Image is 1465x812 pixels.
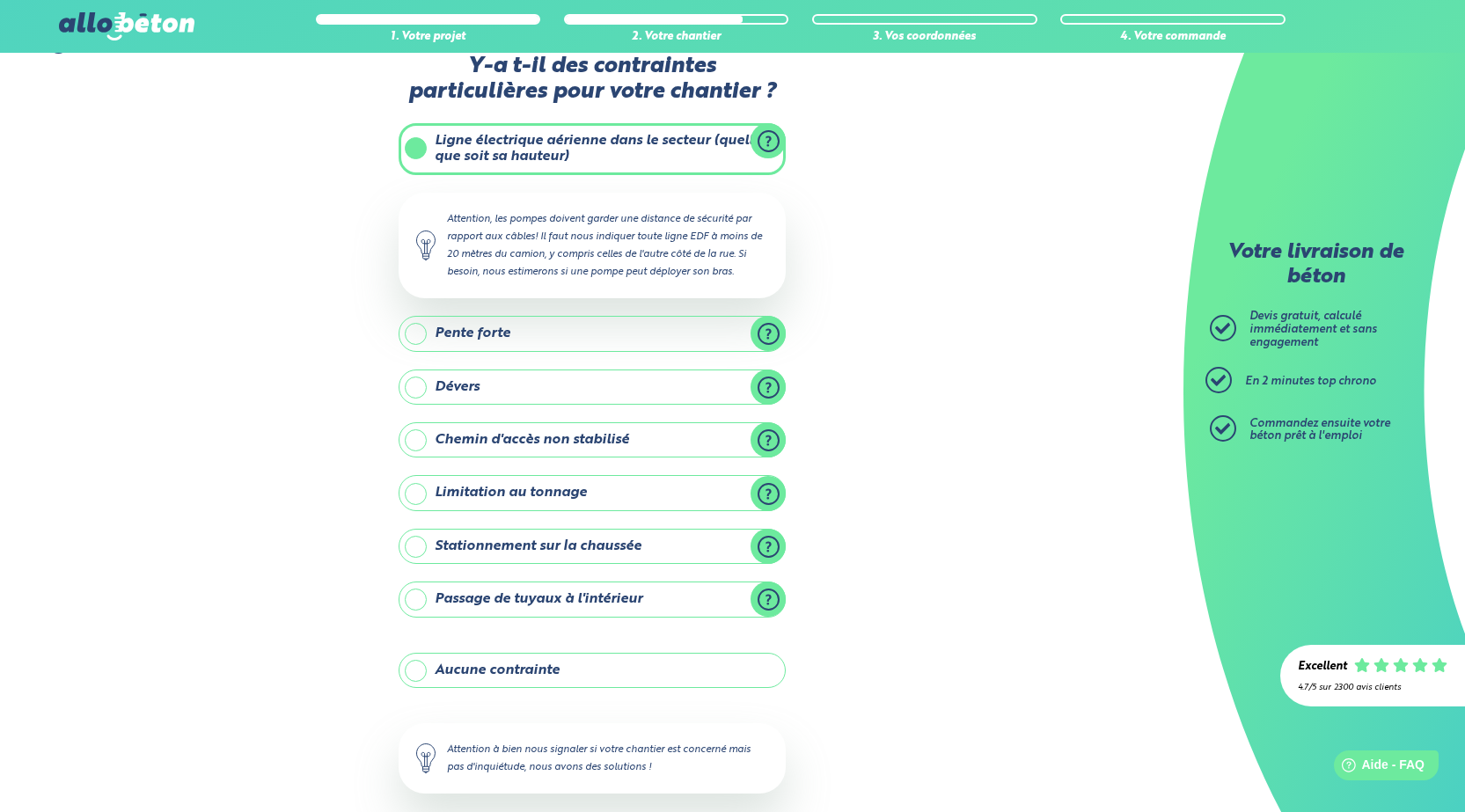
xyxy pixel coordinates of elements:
[399,475,786,510] label: Limitation au tonnage
[1249,311,1377,347] span: Devis gratuit, calculé immédiatement et sans engagement
[564,31,788,44] div: 2. Votre chantier
[812,31,1036,44] div: 3. Vos coordonnées
[399,422,786,457] label: Chemin d'accès non stabilisé
[1060,31,1285,44] div: 4. Votre commande
[1298,661,1347,674] div: Excellent
[399,54,786,106] label: Y-a t-il des contraintes particulières pour votre chantier ?
[399,653,786,688] label: Aucune contrainte
[399,316,786,351] label: Pente forte
[1249,418,1390,443] span: Commandez ensuite votre béton prêt à l'emploi
[1298,683,1447,692] div: 4.7/5 sur 2300 avis clients
[399,369,786,405] label: Dévers
[399,723,786,794] div: Attention à bien nous signaler si votre chantier est concerné mais pas d'inquiétude, nous avons d...
[399,193,786,299] div: Attention, les pompes doivent garder une distance de sécurité par rapport aux câbles! Il faut nou...
[399,582,786,617] label: Passage de tuyaux à l'intérieur
[1214,241,1417,289] p: Votre livraison de béton
[1308,743,1446,793] iframe: Help widget launcher
[399,529,786,564] label: Stationnement sur la chaussée
[59,12,194,40] img: allobéton
[316,31,540,44] div: 1. Votre projet
[1245,376,1376,387] span: En 2 minutes top chrono
[399,123,786,175] label: Ligne électrique aérienne dans le secteur (quelle que soit sa hauteur)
